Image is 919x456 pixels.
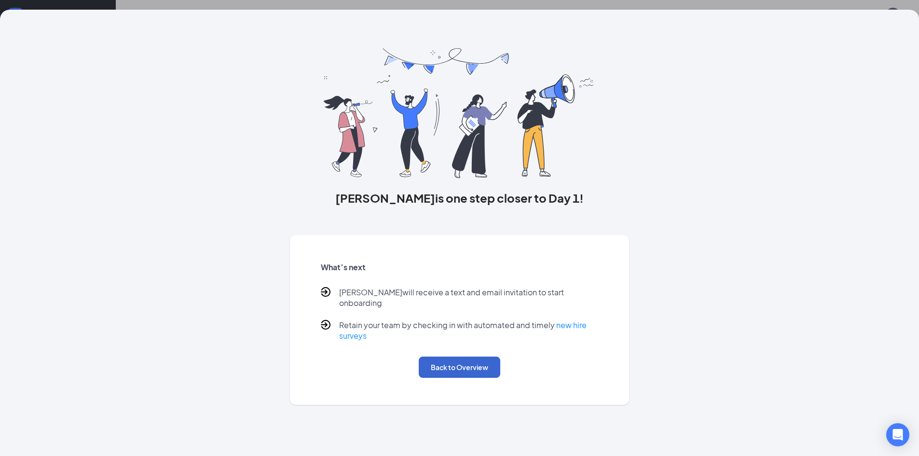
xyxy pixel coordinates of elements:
p: Retain your team by checking in with automated and timely [339,320,599,341]
p: [PERSON_NAME] will receive a text and email invitation to start onboarding [339,287,599,308]
img: you are all set [324,48,595,178]
button: Back to Overview [419,357,500,378]
h5: What’s next [321,262,599,273]
div: Open Intercom Messenger [886,423,909,446]
a: new hire surveys [339,320,587,341]
h3: [PERSON_NAME] is one step closer to Day 1! [290,190,630,206]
